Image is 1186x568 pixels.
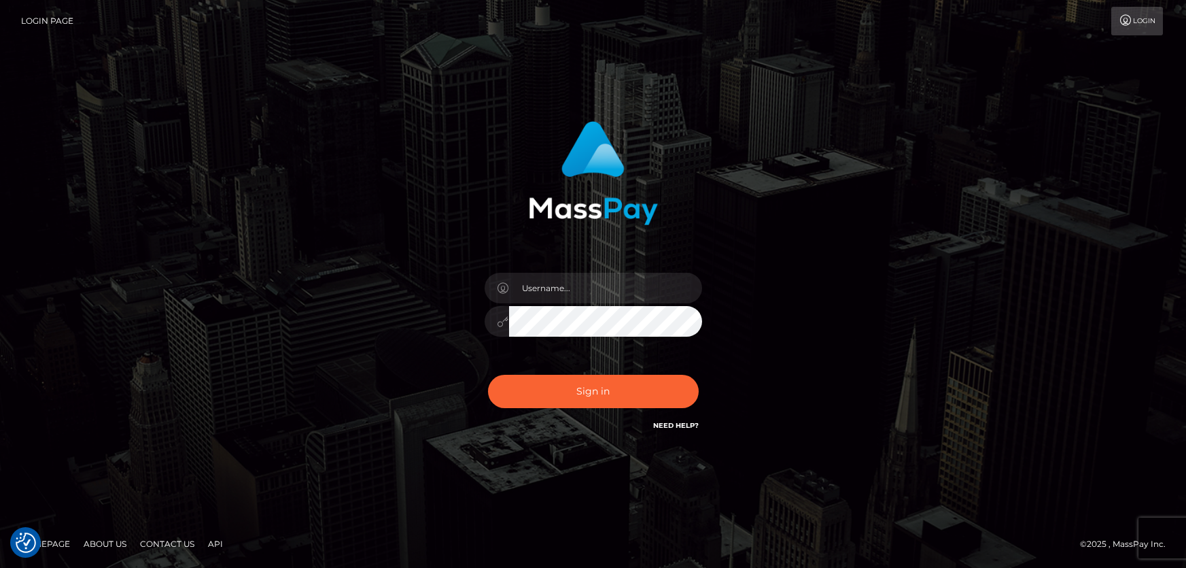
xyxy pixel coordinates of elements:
img: MassPay Login [529,121,658,225]
a: About Us [78,533,132,554]
a: Login [1111,7,1163,35]
a: Homepage [15,533,75,554]
a: Contact Us [135,533,200,554]
img: Revisit consent button [16,533,36,553]
a: Login Page [21,7,73,35]
div: © 2025 , MassPay Inc. [1080,537,1176,552]
a: API [203,533,228,554]
button: Consent Preferences [16,533,36,553]
input: Username... [509,273,702,303]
